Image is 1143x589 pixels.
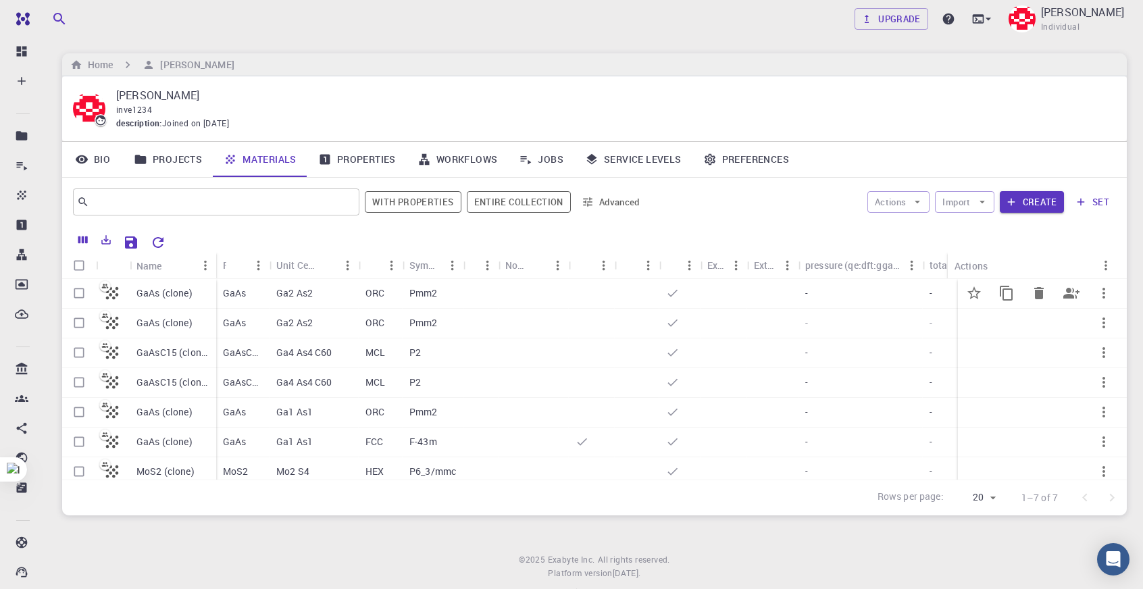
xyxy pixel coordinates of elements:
a: Bio [62,142,123,177]
a: Service Levels [574,142,692,177]
p: Pmm2 [409,405,438,419]
p: - [930,346,932,359]
button: Sort [162,255,184,276]
p: GaAsC15 (clone) [136,346,209,359]
p: MCL [365,346,385,359]
p: [PERSON_NAME] [116,87,1105,103]
div: Symmetry [403,252,463,278]
p: - [805,286,808,300]
a: Exabyte Inc. [548,553,595,567]
button: Columns [72,229,95,251]
p: ORC [365,405,384,419]
span: [DATE] . [613,567,641,578]
p: FCC [365,435,383,449]
a: [DATE]. [613,567,641,580]
button: Menu [679,255,701,276]
button: Menu [638,255,659,276]
p: Ga1 As1 [276,405,313,419]
div: Shared [615,252,659,278]
a: Preferences [692,142,800,177]
div: 20 [949,488,1000,507]
div: pressure (qe:dft:gga:pbe) [805,252,901,278]
button: Sort [226,255,248,276]
a: Materials [213,142,307,177]
button: Sort [621,255,643,276]
button: Set default [958,277,990,309]
div: Formula [223,252,226,278]
a: Workflows [407,142,509,177]
button: Menu [593,255,615,276]
p: - [930,435,932,449]
p: Pmm2 [409,286,438,300]
div: Icon [96,253,130,279]
p: GaAs [223,405,247,419]
img: Kaushal Konde [1009,5,1036,32]
button: Copy [990,277,1023,309]
span: description : [116,117,162,130]
button: Menu [381,255,403,276]
p: - [805,376,808,389]
span: Show only materials with calculated properties [365,191,461,213]
p: Ga4 As4 C60 [276,376,332,389]
div: Formula [216,252,270,278]
div: Lattice [359,252,403,278]
p: GaAsC15 [223,376,263,389]
button: With properties [365,191,461,213]
button: Entire collection [467,191,571,213]
div: Open Intercom Messenger [1097,543,1129,575]
a: Upgrade [855,8,928,30]
p: Mo2 S4 [276,465,309,478]
div: Public [659,252,701,278]
div: Default [569,252,615,278]
button: Actions [867,191,930,213]
span: Joined on [DATE] [162,117,229,130]
p: GaAs [223,435,247,449]
button: Save Explorer Settings [118,229,145,256]
button: set [1069,191,1116,213]
h6: [PERSON_NAME] [155,57,234,72]
button: Import [935,191,994,213]
h6: Home [82,57,113,72]
div: Tags [463,252,499,278]
button: Delete [1023,277,1055,309]
p: 1–7 of 7 [1021,491,1058,505]
button: Sort [576,255,597,276]
span: Filter throughout whole library including sets (folders) [467,191,571,213]
div: - [923,309,1063,338]
p: P2 [409,346,421,359]
button: Advanced [576,191,646,213]
p: Ga2 As2 [276,316,313,330]
span: Exabyte Inc. [548,554,595,565]
p: GaAs (clone) [136,286,193,300]
p: - [805,346,808,359]
p: GaAs (clone) [136,316,193,330]
div: Ext+web [747,252,798,278]
div: Non-periodic [505,252,526,278]
div: Ext+lnk [707,252,726,278]
p: ORC [365,286,384,300]
p: MCL [365,376,385,389]
p: GaAsC15 [223,346,263,359]
span: Platform version [548,567,612,580]
div: Ext+web [754,252,777,278]
p: GaAs [223,316,247,330]
div: Name [130,253,216,279]
div: Unit Cell Formula [270,252,359,278]
p: MoS2 [223,465,249,478]
button: Menu [1095,255,1117,276]
button: Sort [315,255,337,276]
div: Actions [955,253,988,279]
div: Symmetry [409,252,442,278]
button: Menu [547,255,569,276]
button: Menu [195,255,216,276]
button: Share [1055,277,1088,309]
span: Individual [1041,20,1079,34]
p: P6_3/mmc [409,465,456,478]
button: Menu [777,255,798,276]
p: Ga2 As2 [276,286,313,300]
button: Create [1000,191,1064,213]
span: Support [27,9,76,22]
a: Projects [123,142,213,177]
p: P2 [409,376,421,389]
p: - [805,465,808,478]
